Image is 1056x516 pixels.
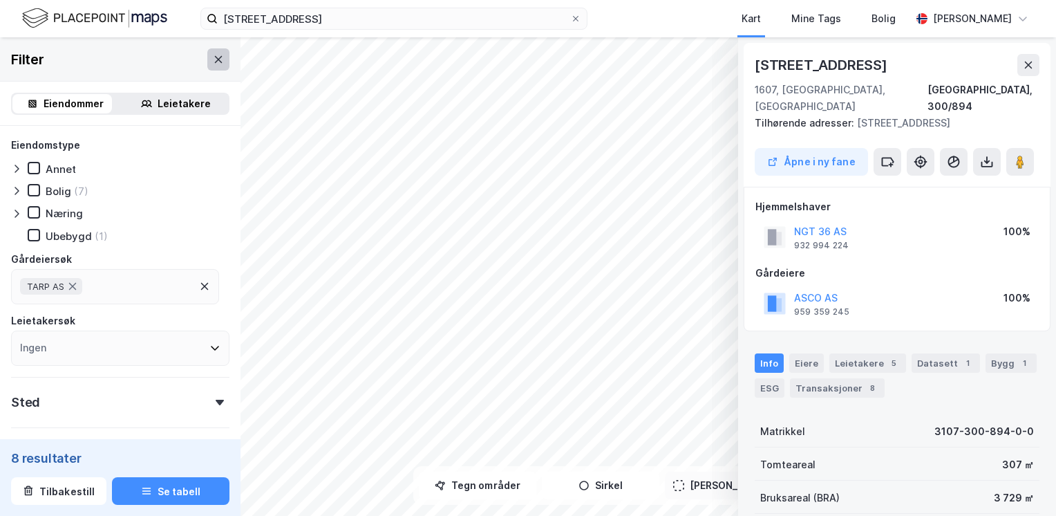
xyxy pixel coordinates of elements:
div: Hjemmelshaver [755,199,1039,215]
div: Mine Tags [791,10,841,27]
div: 1607, [GEOGRAPHIC_DATA], [GEOGRAPHIC_DATA] [755,82,927,115]
div: Leietakere [829,353,906,373]
div: Gårdeiere [755,265,1039,282]
div: Eiere [789,353,824,373]
div: Kart [742,10,761,27]
div: Gårdeiersøk [11,251,72,268]
div: (1) [95,230,108,243]
button: Se tabell [112,477,229,505]
div: Leietakere [158,95,211,112]
div: [PERSON_NAME] [933,10,1012,27]
span: TARP AS [27,281,64,292]
div: 5 [887,356,901,370]
div: Ubebygd [46,230,92,243]
iframe: Chat Widget [987,450,1056,516]
div: Bygg [986,353,1037,373]
div: Kontrollprogram for chat [987,450,1056,516]
button: Tegn områder [419,472,536,499]
div: 100% [1003,290,1030,306]
button: Åpne i ny fane [755,148,868,176]
div: 1 [1017,356,1031,370]
div: Eiendomstype [11,137,80,154]
div: Bruksareal (BRA) [760,490,840,506]
div: Annet [46,163,76,176]
div: Bolig [871,10,896,27]
div: Datasett [912,353,980,373]
div: [GEOGRAPHIC_DATA], 300/894 [927,82,1039,115]
div: Tomteareal [760,457,815,473]
div: 1 [961,356,974,370]
div: 932 994 224 [794,240,849,251]
div: Filter [11,48,44,71]
div: ESG [755,378,784,398]
div: 8 [865,381,879,395]
div: Ingen [20,340,46,356]
button: Tilbakestill [11,477,106,505]
div: Matrikkel [760,423,805,440]
div: [STREET_ADDRESS] [755,54,890,76]
span: Tilhørende adresser: [755,117,857,129]
div: 959 359 245 [794,306,849,317]
div: Næring [46,207,83,220]
div: Leietakersøk [11,313,75,329]
input: Søk på adresse, matrikkel, gårdeiere, leietakere eller personer [218,8,570,29]
div: 100% [1003,223,1030,240]
div: [PERSON_NAME] til kartutsnitt [690,477,836,494]
div: (7) [74,185,88,198]
div: 3107-300-894-0-0 [934,423,1034,440]
div: [STREET_ADDRESS] [755,115,1028,131]
div: Info [755,353,784,373]
div: Eiendommer [44,95,104,112]
div: Sted [11,394,40,411]
div: Bolig [46,185,71,198]
button: Sirkel [542,472,659,499]
img: logo.f888ab2527a4732fd821a326f86c7f29.svg [22,6,167,30]
div: Transaksjoner [790,378,885,398]
div: 8 resultater [11,450,229,466]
